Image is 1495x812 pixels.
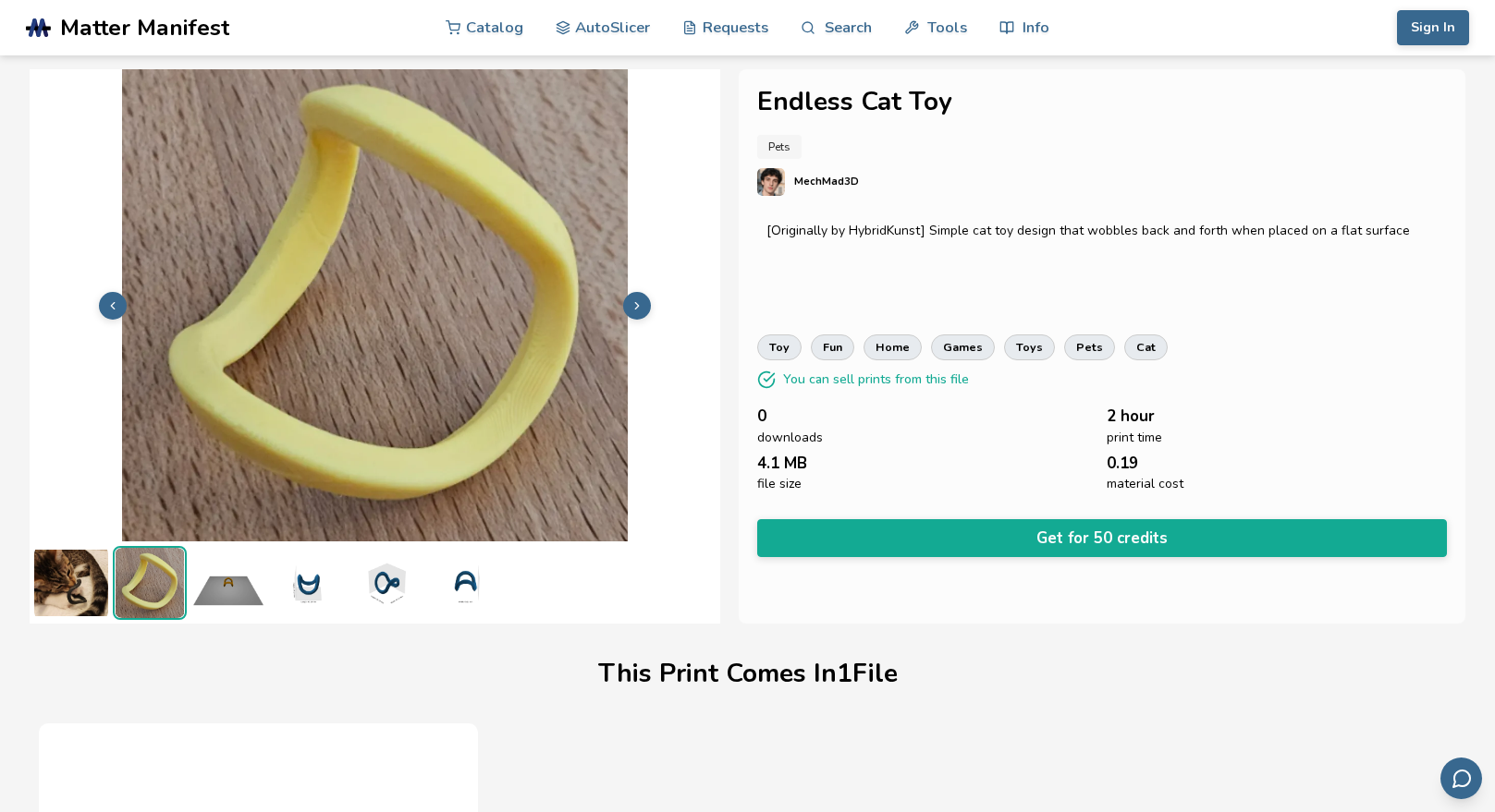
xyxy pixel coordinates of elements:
img: 1_3D_Dimensions [270,546,344,620]
p: MechMad3D [794,172,859,191]
span: Matter Manifest [60,15,229,41]
a: toys [1004,334,1055,360]
img: MechMad3D's profile [757,168,785,196]
a: Pets [757,135,802,159]
span: 0 [757,407,766,425]
button: Sign In [1397,10,1469,45]
p: You can sell prints from this file [783,370,969,389]
img: 1_3D_Dimensions [427,546,501,620]
span: 4.1 MB [757,454,807,472]
button: Send feedback via email [1440,757,1482,799]
a: home [864,334,922,360]
a: toy [757,334,802,360]
span: downloads [757,430,823,445]
h1: Endless Cat Toy [757,88,1447,116]
p: [Originally by HybridKunst] Simple cat toy design that wobbles back and forth when placed on a fl... [766,224,1438,238]
a: cat [1124,334,1168,360]
span: 0.19 [1107,454,1138,472]
a: MechMad3D's profileMechMad3D [757,168,1447,214]
span: 2 hour [1107,407,1155,425]
h1: This Print Comes In 1 File [598,660,898,688]
a: pets [1064,334,1115,360]
span: file size [757,477,802,491]
span: print time [1107,430,1162,445]
a: fun [811,334,854,360]
button: Get for 50 credits [757,519,1447,557]
img: 1_3D_Dimensions [349,546,423,620]
a: games [931,334,995,360]
img: 1_Print_Preview [191,546,265,620]
span: material cost [1107,477,1183,491]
